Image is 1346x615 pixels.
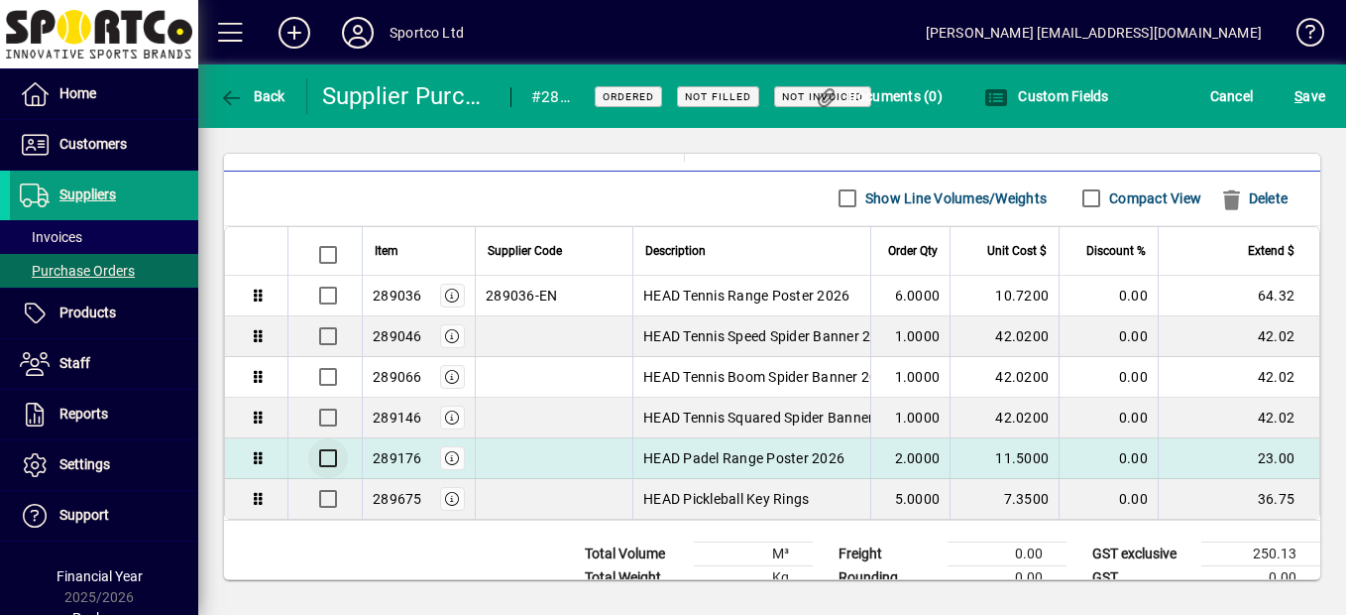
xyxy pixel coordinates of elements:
td: 10.7200 [950,276,1059,316]
td: Total Volume [575,542,694,565]
span: HEAD Padel Range Poster 2026 [643,448,844,468]
a: Purchase Orders [10,254,198,288]
td: 6.0000 [870,276,950,316]
span: Cancel [1210,80,1254,112]
div: 289036 [373,286,422,306]
span: HEAD Pickleball Key Rings [643,489,809,509]
a: Products [10,289,198,338]
div: Sportco Ltd [390,17,464,49]
td: 11.5000 [950,438,1059,479]
span: Not Invoiced [782,90,863,103]
div: 289675 [373,489,422,509]
span: Unit Cost $ [987,240,1047,262]
button: Delete [1211,181,1295,216]
a: Invoices [10,220,198,254]
td: 1.0000 [870,357,950,398]
td: 0.00 [1201,565,1320,589]
span: Reports [59,406,108,422]
td: 42.02 [1158,398,1319,438]
td: 7.3500 [950,479,1059,519]
td: 1.0000 [870,316,950,357]
td: 5.0000 [870,479,950,519]
div: 289046 [373,326,422,346]
app-page-header-button: Back [198,78,307,114]
a: Support [10,491,198,541]
span: Staff [59,355,90,371]
td: 42.0200 [950,316,1059,357]
button: Back [214,78,290,114]
td: Kg [694,565,813,589]
span: Ordered [603,90,654,103]
td: 42.02 [1158,357,1319,398]
div: #2836 [531,81,570,113]
span: Back [219,88,285,104]
td: 36.75 [1158,479,1319,519]
span: Order Qty [888,240,938,262]
td: 0.00 [1059,438,1158,479]
span: Not Filled [685,90,751,103]
span: Invoices [20,229,82,245]
div: 289066 [373,367,422,387]
td: 42.0200 [950,398,1059,438]
button: Cancel [1205,78,1259,114]
td: 0.00 [948,542,1066,565]
span: Settings [59,456,110,472]
label: Show Line Volumes/Weights [861,188,1047,208]
a: Knowledge Base [1282,4,1321,68]
a: Staff [10,339,198,389]
a: Settings [10,440,198,490]
span: Extend $ [1248,240,1294,262]
app-page-header-button: Delete selection [1211,181,1305,216]
td: 42.0200 [950,357,1059,398]
a: Customers [10,120,198,170]
span: Item [375,240,398,262]
div: 289176 [373,448,422,468]
button: Profile [326,15,390,51]
td: 0.00 [1059,479,1158,519]
td: 0.00 [1059,398,1158,438]
span: HEAD Tennis Range Poster 2026 [643,286,849,306]
div: [PERSON_NAME] [EMAIL_ADDRESS][DOMAIN_NAME] [926,17,1262,49]
span: Discount % [1086,240,1146,262]
td: 64.32 [1158,276,1319,316]
td: 42.02 [1158,316,1319,357]
td: 289036-EN [475,276,632,316]
span: Documents (0) [814,88,943,104]
span: HEAD Tennis Squared Spider Banner 2026 [643,408,910,428]
td: 23.00 [1158,438,1319,479]
td: 0.00 [1059,357,1158,398]
td: M³ [694,542,813,565]
div: 289146 [373,408,422,428]
td: GST exclusive [1082,542,1201,565]
td: Rounding [829,565,948,589]
button: Custom Fields [979,78,1114,114]
span: Delete [1219,183,1288,214]
span: Purchase Orders [20,263,135,279]
span: Products [59,305,116,320]
a: Reports [10,390,198,439]
td: 0.00 [1059,316,1158,357]
td: Total Weight [575,565,694,589]
span: Supplier Code [488,240,562,262]
span: Description [645,240,706,262]
button: Save [1290,78,1330,114]
span: Financial Year [56,568,143,584]
div: Supplier Purchase Order [322,80,491,112]
td: Freight [829,542,948,565]
td: 0.00 [948,565,1066,589]
td: 1.0000 [870,398,950,438]
button: Add [263,15,326,51]
span: S [1294,88,1302,104]
a: Home [10,69,198,119]
td: GST [1082,565,1201,589]
span: Home [59,85,96,101]
span: Support [59,507,109,523]
td: 0.00 [1059,276,1158,316]
td: 250.13 [1201,542,1320,565]
span: HEAD Tennis Speed Spider Banner 2026 [643,326,895,346]
label: Compact View [1105,188,1201,208]
button: Documents (0) [809,78,948,114]
span: HEAD Tennis Boom Spider Banner 2026 [643,367,894,387]
span: Customers [59,136,127,152]
span: Suppliers [59,186,116,202]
